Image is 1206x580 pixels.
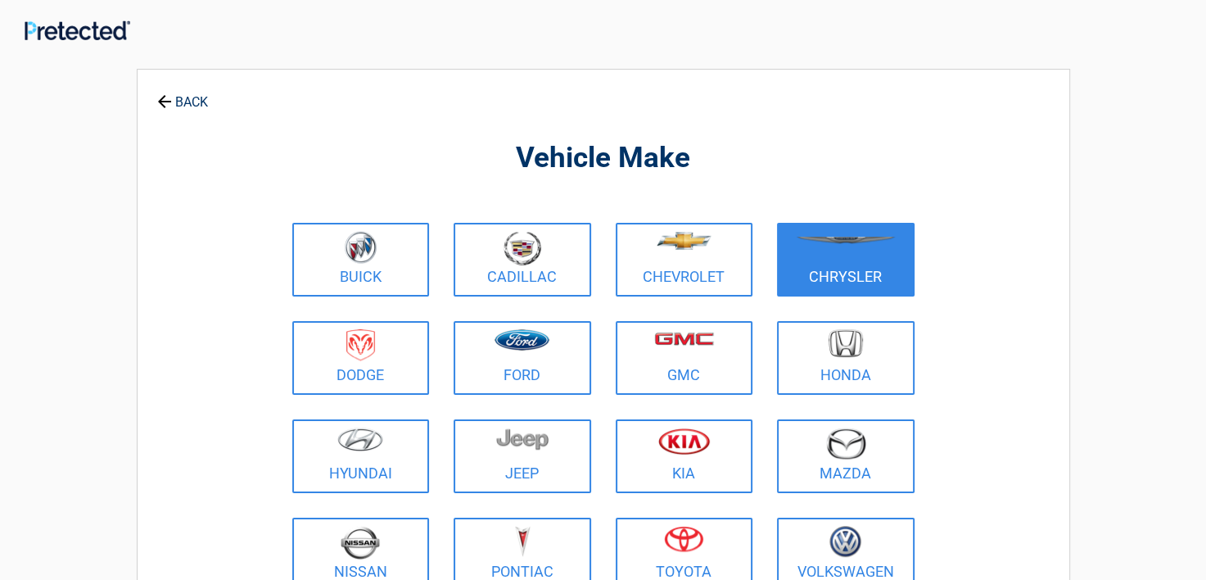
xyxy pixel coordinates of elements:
[777,223,915,297] a: Chrysler
[616,223,753,297] a: Chevrolet
[154,80,211,109] a: BACK
[292,419,430,493] a: Hyundai
[495,329,549,351] img: ford
[658,428,710,455] img: kia
[341,526,380,560] img: nissan
[288,139,919,178] h2: Vehicle Make
[829,526,861,558] img: volkswagen
[616,321,753,395] a: GMC
[829,329,863,358] img: honda
[796,237,896,244] img: chrysler
[616,419,753,493] a: Kia
[496,428,549,451] img: jeep
[25,20,130,39] img: Main Logo
[292,321,430,395] a: Dodge
[504,231,541,265] img: cadillac
[454,419,591,493] a: Jeep
[292,223,430,297] a: Buick
[657,232,711,250] img: chevrolet
[825,428,866,460] img: mazda
[514,526,531,557] img: pontiac
[777,321,915,395] a: Honda
[337,428,383,451] img: hyundai
[664,526,703,552] img: toyota
[454,321,591,395] a: Ford
[454,223,591,297] a: Cadillac
[777,419,915,493] a: Mazda
[654,332,714,346] img: gmc
[345,231,377,264] img: buick
[346,329,375,361] img: dodge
